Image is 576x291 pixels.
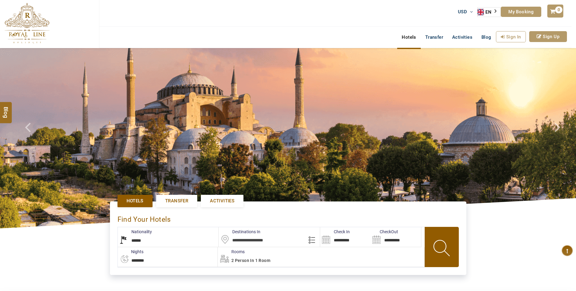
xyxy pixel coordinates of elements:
[2,107,10,112] span: Blog
[448,31,477,43] a: Activities
[496,31,526,42] a: Sign In
[117,195,153,207] a: Hotels
[165,198,188,204] span: Transfer
[481,34,491,40] span: Blog
[117,249,143,255] label: nights
[458,9,467,15] span: USD
[118,229,152,235] label: Nationality
[477,7,501,17] aside: Language selected: English
[421,31,448,43] a: Transfer
[529,31,567,42] a: Sign Up
[210,198,234,204] span: Activities
[117,209,459,227] div: Find Your Hotels
[547,48,576,228] a: Check next image
[371,227,421,247] input: Search
[201,195,243,207] a: Activities
[478,8,500,17] a: EN
[5,3,50,44] img: The Royal Line Holidays
[231,258,270,263] span: 2 Person in 1 Room
[320,229,350,235] label: Check In
[397,31,420,43] a: Hotels
[477,7,501,17] div: Language
[127,198,143,204] span: Hotels
[320,227,371,247] input: Search
[477,31,496,43] a: Blog
[17,48,46,228] a: Check next prev
[219,229,260,235] label: Destinations In
[218,249,245,255] label: Rooms
[156,195,197,207] a: Transfer
[555,6,562,13] span: 0
[547,5,563,18] a: 0
[501,7,541,17] a: My Booking
[371,229,398,235] label: CheckOut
